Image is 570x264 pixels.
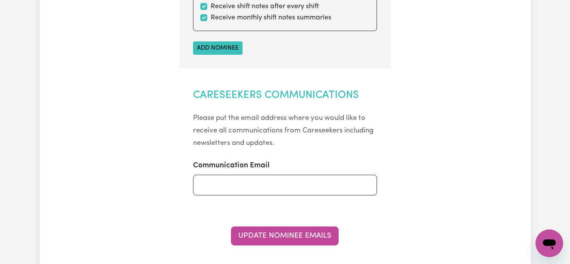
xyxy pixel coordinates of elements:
label: Receive shift notes after every shift [211,1,319,12]
button: Update Nominee Emails [231,226,339,245]
small: Please put the email address where you would like to receive all communications from Careseekers ... [193,114,374,147]
iframe: Button to launch messaging window [536,229,563,257]
button: Add nominee [193,41,243,55]
label: Receive monthly shift notes summaries [211,13,331,23]
label: Communication Email [193,160,270,171]
h2: Careseekers Communications [193,89,377,102]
